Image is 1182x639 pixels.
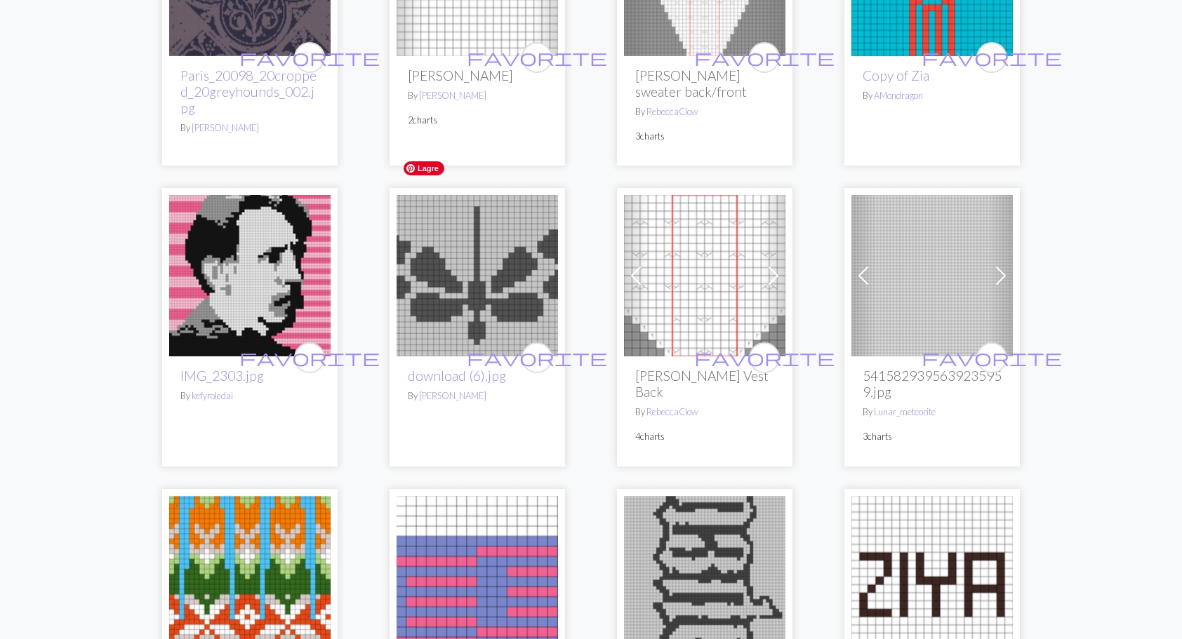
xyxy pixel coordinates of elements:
img: Crail Vest Back [624,195,785,356]
span: favorite [467,347,607,368]
a: Paris_20098_20cropped_20greyhounds_002.jpg [180,67,317,116]
button: favourite [749,42,780,73]
span: favorite [922,46,1062,68]
a: download (6).jpg [408,368,506,384]
p: By [408,389,547,403]
span: Lagre [404,161,444,175]
button: favourite [976,42,1007,73]
a: Copy of Zia [863,67,929,83]
img: IMG_2303.jpg [169,195,331,356]
a: [PERSON_NAME] [192,122,259,133]
button: favourite [294,42,325,73]
i: favourite [694,344,835,372]
h2: [PERSON_NAME] Vest Back [635,368,774,400]
span: favorite [694,46,835,68]
p: By [863,89,1002,102]
a: IMG_2303.jpg [180,368,264,384]
a: Lopapeysa [169,567,331,581]
button: favourite [294,342,325,373]
span: favorite [239,347,380,368]
p: By [180,389,319,403]
i: favourite [922,344,1062,372]
a: [PERSON_NAME] [419,390,486,401]
button: favourite [522,42,552,73]
h2: [PERSON_NAME] sweater back/front [635,67,774,100]
span: favorite [467,46,607,68]
a: IMG_2303.jpg [169,267,331,281]
a: RebeccaClow [646,106,698,117]
p: 4 charts [635,430,774,443]
i: favourite [239,43,380,72]
a: [PERSON_NAME] [419,90,486,101]
button: favourite [522,342,552,373]
p: 3 charts [863,430,1002,443]
a: AMondragon [874,90,923,101]
a: download (6).jpg [397,267,558,281]
p: 3 charts [635,130,774,143]
a: ikit [851,567,1013,581]
a: RebeccaClow [646,406,698,417]
h2: 5415829395639235959.jpg [863,368,1002,400]
a: 5415628017507628608.jpg [624,567,785,581]
p: By [408,89,547,102]
a: kefyroledai [192,390,233,401]
p: By [180,121,319,135]
h2: [PERSON_NAME] [408,67,547,83]
p: 2 charts [408,114,547,127]
p: By [863,405,1002,419]
img: 5415829395639235959.jpg [851,195,1013,356]
a: Crail Vest Back [624,267,785,281]
span: favorite [239,46,380,68]
a: wave and box1 [397,567,558,581]
i: favourite [467,43,607,72]
a: 5415829395639235959.jpg [851,267,1013,281]
i: favourite [694,43,835,72]
button: favourite [976,342,1007,373]
span: favorite [694,347,835,368]
img: download (6).jpg [397,195,558,356]
a: Lunar_meteorite [874,406,936,417]
i: favourite [239,344,380,372]
i: favourite [467,344,607,372]
i: favourite [922,43,1062,72]
p: By [635,105,774,119]
button: favourite [749,342,780,373]
p: By [635,405,774,419]
span: favorite [922,347,1062,368]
